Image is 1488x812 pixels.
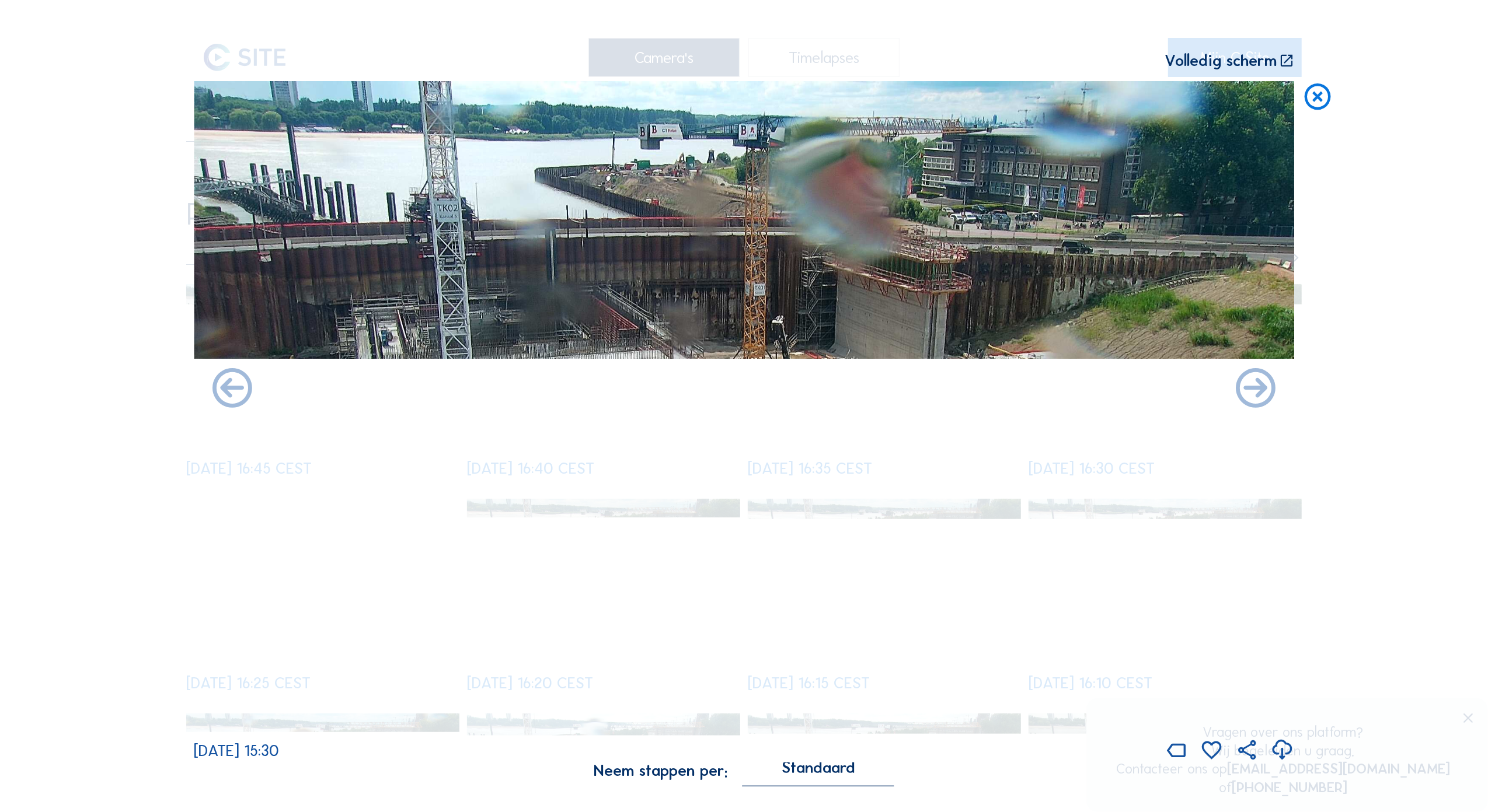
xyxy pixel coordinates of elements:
[782,762,855,773] div: Standaard
[1165,52,1277,69] div: Volledig scherm
[194,741,279,760] span: [DATE] 15:30
[743,762,894,786] div: Standaard
[194,81,1294,726] img: Image
[594,762,727,778] div: Neem stappen per:
[208,366,256,413] i: Forward
[1232,366,1279,413] i: Back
